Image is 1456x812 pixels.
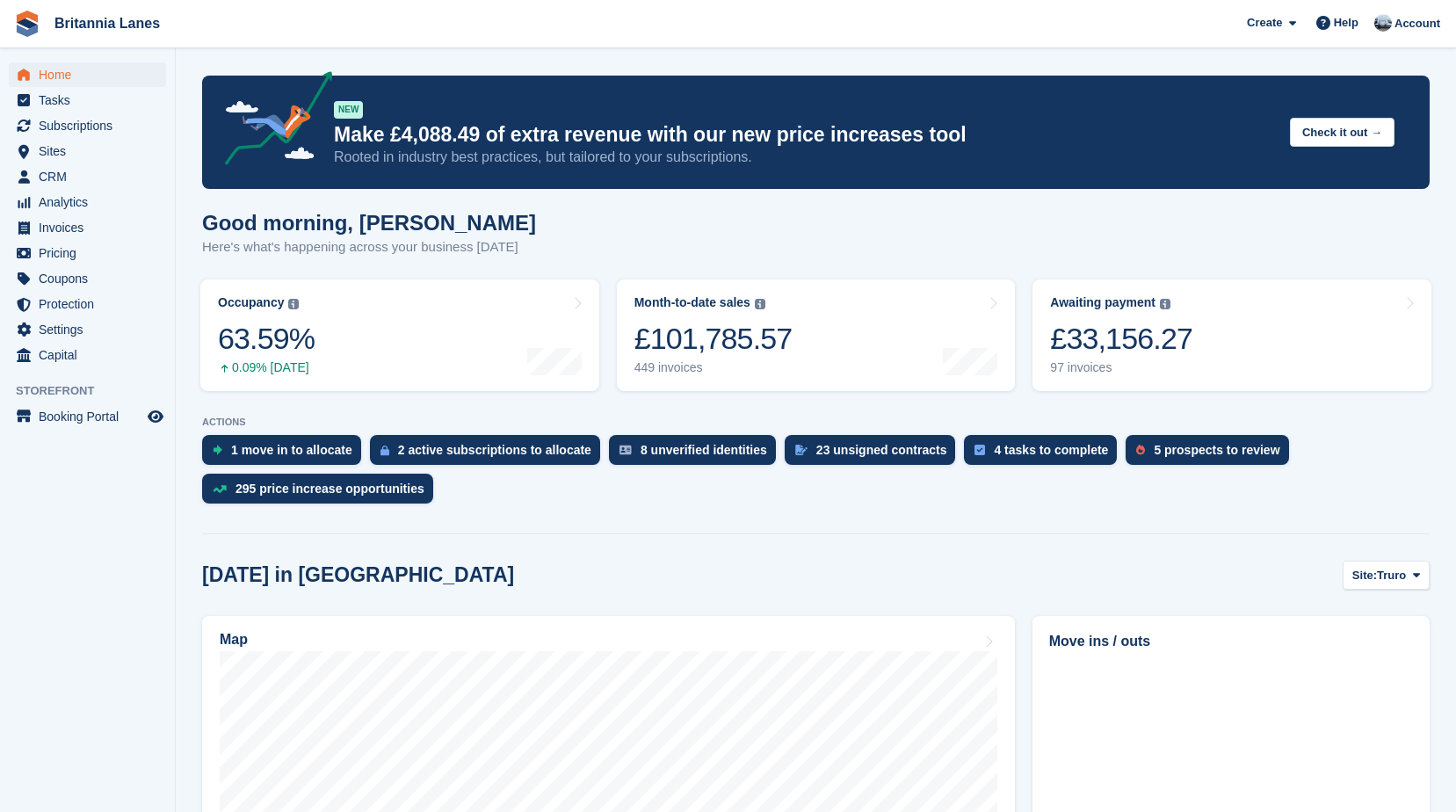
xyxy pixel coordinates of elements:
[145,406,166,427] a: Preview store
[1394,15,1440,33] span: Account
[641,443,767,457] div: 8 unverified identities
[816,443,947,457] div: 23 unsigned contracts
[39,241,144,265] span: Pricing
[14,11,40,37] img: stora-icon-8386f47178a22dfd0bd8f6a31ec36ba5ce8667c1dd55bd0f319d3a0aa187defe.svg
[47,9,167,38] a: Britannia Lanes
[231,443,352,457] div: 1 move in to allocate
[1374,14,1392,32] img: John Millership
[1050,295,1155,310] div: Awaiting payment
[9,139,166,163] a: menu
[220,632,248,648] h2: Map
[213,485,227,493] img: price_increase_opportunities-93ffe204e8149a01c8c9dc8f82e8f89637d9d84a8eef4429ea346261dce0b2c0.svg
[39,317,144,342] span: Settings
[1343,561,1430,590] button: Site: Truro
[974,445,985,455] img: task-75834270c22a3079a89374b754ae025e5fb1db73e45f91037f5363f120a921f8.svg
[9,404,166,429] a: menu
[9,266,166,291] a: menu
[785,435,965,474] a: 23 unsigned contracts
[39,343,144,367] span: Capital
[1377,567,1406,584] span: Truro
[795,445,808,455] img: contract_signature_icon-13c848040528278c33f63329250d36e43548de30e8caae1d1a13099fd9432cc5.svg
[213,445,222,455] img: move_ins_to_allocate_icon-fdf77a2bb77ea45bf5b3d319d69a93e2d87916cf1d5bf7949dd705db3b84f3ca.svg
[39,190,144,214] span: Analytics
[964,435,1126,474] a: 4 tasks to complete
[617,279,1016,391] a: Month-to-date sales £101,785.57 449 invoices
[39,404,144,429] span: Booking Portal
[1050,321,1192,357] div: £33,156.27
[755,299,765,309] img: icon-info-grey-7440780725fd019a000dd9b08b2336e03edf1995a4989e88bcd33f0948082b44.svg
[619,445,632,455] img: verify_identity-adf6edd0f0f0b5bbfe63781bf79b02c33cf7c696d77639b501bdc392416b5a36.svg
[1290,118,1394,147] button: Check it out →
[39,88,144,112] span: Tasks
[1049,631,1413,652] h2: Move ins / outs
[218,321,315,357] div: 63.59%
[39,266,144,291] span: Coupons
[994,443,1108,457] div: 4 tasks to complete
[1352,567,1377,584] span: Site:
[235,482,424,496] div: 295 price increase opportunities
[380,445,389,456] img: active_subscription_to_allocate_icon-d502201f5373d7db506a760aba3b589e785aa758c864c3986d89f69b8ff3...
[1154,443,1279,457] div: 5 prospects to review
[288,299,299,309] img: icon-info-grey-7440780725fd019a000dd9b08b2336e03edf1995a4989e88bcd33f0948082b44.svg
[9,343,166,367] a: menu
[9,88,166,112] a: menu
[1334,14,1358,32] span: Help
[1050,360,1192,375] div: 97 invoices
[202,435,370,474] a: 1 move in to allocate
[39,215,144,240] span: Invoices
[210,71,333,171] img: price-adjustments-announcement-icon-8257ccfd72463d97f412b2fc003d46551f7dbcb40ab6d574587a9cd5c0d94...
[39,139,144,163] span: Sites
[202,211,536,235] h1: Good morning, [PERSON_NAME]
[370,435,609,474] a: 2 active subscriptions to allocate
[39,113,144,138] span: Subscriptions
[9,164,166,189] a: menu
[1032,279,1431,391] a: Awaiting payment £33,156.27 97 invoices
[9,317,166,342] a: menu
[1247,14,1282,32] span: Create
[398,443,591,457] div: 2 active subscriptions to allocate
[634,321,793,357] div: £101,785.57
[334,148,1276,167] p: Rooted in industry best practices, but tailored to your subscriptions.
[200,279,599,391] a: Occupancy 63.59% 0.09% [DATE]
[9,241,166,265] a: menu
[39,62,144,87] span: Home
[39,292,144,316] span: Protection
[9,113,166,138] a: menu
[334,122,1276,148] p: Make £4,088.49 of extra revenue with our new price increases tool
[9,62,166,87] a: menu
[1126,435,1297,474] a: 5 prospects to review
[202,563,514,587] h2: [DATE] in [GEOGRAPHIC_DATA]
[9,190,166,214] a: menu
[609,435,785,474] a: 8 unverified identities
[334,101,363,119] div: NEW
[218,360,315,375] div: 0.09% [DATE]
[202,237,536,257] p: Here's what's happening across your business [DATE]
[218,295,284,310] div: Occupancy
[16,382,175,400] span: Storefront
[39,164,144,189] span: CRM
[1136,445,1145,455] img: prospect-51fa495bee0391a8d652442698ab0144808aea92771e9ea1ae160a38d050c398.svg
[9,292,166,316] a: menu
[634,360,793,375] div: 449 invoices
[634,295,750,310] div: Month-to-date sales
[1160,299,1170,309] img: icon-info-grey-7440780725fd019a000dd9b08b2336e03edf1995a4989e88bcd33f0948082b44.svg
[202,417,1430,428] p: ACTIONS
[9,215,166,240] a: menu
[202,474,442,512] a: 295 price increase opportunities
